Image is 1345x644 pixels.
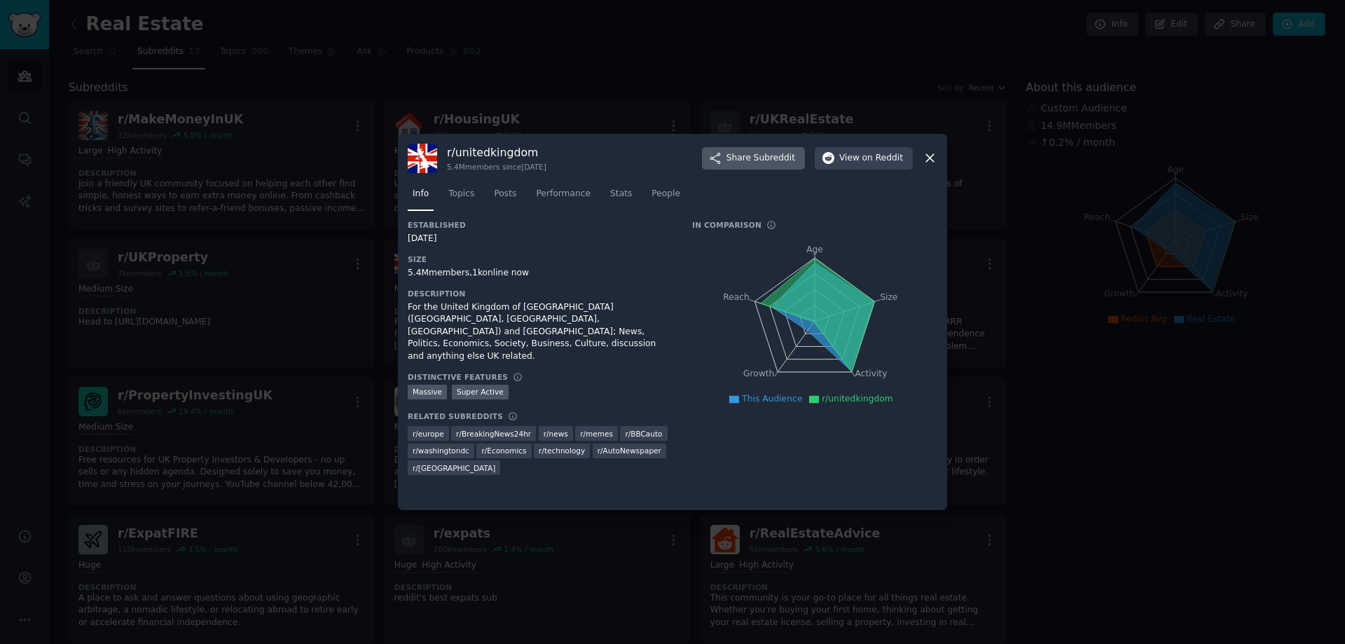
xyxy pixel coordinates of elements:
[598,446,661,455] span: r/ AutoNewspaper
[413,429,444,439] span: r/ europe
[625,429,662,439] span: r/ BBCauto
[839,152,903,165] span: View
[880,292,897,301] tspan: Size
[702,147,805,170] button: ShareSubreddit
[413,446,469,455] span: r/ washingtondc
[408,411,503,421] h3: Related Subreddits
[544,429,568,439] span: r/ news
[855,369,888,378] tspan: Activity
[448,188,474,200] span: Topics
[456,429,531,439] span: r/ BreakingNews24hr
[692,220,761,230] h3: In Comparison
[822,394,892,404] span: r/unitedkingdom
[443,183,479,212] a: Topics
[408,220,672,230] h3: Established
[647,183,685,212] a: People
[651,188,680,200] span: People
[408,301,672,363] div: For the United Kingdom of [GEOGRAPHIC_DATA] ([GEOGRAPHIC_DATA], [GEOGRAPHIC_DATA], [GEOGRAPHIC_DA...
[605,183,637,212] a: Stats
[742,394,802,404] span: This Audience
[408,372,508,382] h3: Distinctive Features
[408,289,672,299] h3: Description
[815,147,913,170] button: Viewon Reddit
[531,183,595,212] a: Performance
[862,152,903,165] span: on Reddit
[610,188,632,200] span: Stats
[447,162,546,172] div: 5.4M members since [DATE]
[408,254,672,264] h3: Size
[754,152,795,165] span: Subreddit
[539,446,585,455] span: r/ technology
[408,183,434,212] a: Info
[481,446,526,455] span: r/ Economics
[489,183,521,212] a: Posts
[447,145,546,160] h3: r/ unitedkingdom
[408,233,672,245] div: [DATE]
[726,152,795,165] span: Share
[494,188,516,200] span: Posts
[743,369,774,378] tspan: Growth
[408,385,447,399] div: Massive
[723,292,750,301] tspan: Reach
[536,188,591,200] span: Performance
[413,188,429,200] span: Info
[413,463,495,473] span: r/ [GEOGRAPHIC_DATA]
[806,245,823,254] tspan: Age
[408,144,437,173] img: unitedkingdom
[408,267,672,280] div: 5.4M members, 1k online now
[580,429,613,439] span: r/ memes
[452,385,509,399] div: Super Active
